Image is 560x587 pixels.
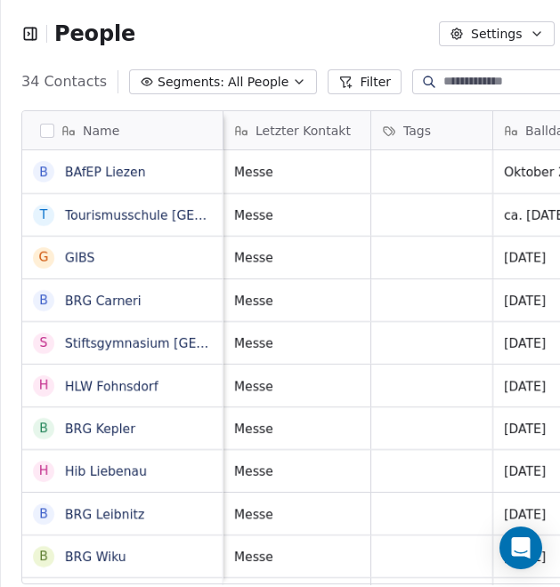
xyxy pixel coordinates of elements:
[158,73,224,92] span: Segments:
[328,69,402,94] button: Filter
[234,420,360,438] span: Messe
[65,336,304,350] a: Stiftsgymnasium [GEOGRAPHIC_DATA]
[65,251,94,265] a: GIBS
[22,150,223,585] div: grid
[39,248,49,267] div: G
[39,376,49,395] div: H
[65,550,126,564] a: BRG Wiku
[65,507,144,521] a: BRG Leibnitz
[234,163,360,181] span: Messe
[65,464,147,478] a: Hib Liebenau
[65,165,146,179] a: BAfEP Liezen
[234,548,360,566] span: Messe
[21,71,107,92] span: 34 Contacts
[39,504,48,523] div: B
[223,111,370,149] div: Letzter Kontakt
[83,122,119,140] span: Name
[39,291,48,310] div: B
[403,122,431,140] span: Tags
[54,20,135,47] span: People
[228,73,288,92] span: All People
[234,334,360,352] span: Messe
[65,208,303,222] a: Tourismusschule [GEOGRAPHIC_DATA]
[39,163,48,181] div: B
[39,547,48,566] div: B
[439,21,554,46] button: Settings
[65,422,135,436] a: BRG Kepler
[234,505,360,523] span: Messe
[39,462,49,480] div: H
[234,292,360,310] span: Messe
[234,206,360,224] span: Messe
[499,527,542,569] div: Open Intercom Messenger
[40,334,48,352] div: S
[65,379,158,393] a: HLW Fohnsdorf
[234,249,360,267] span: Messe
[39,419,48,438] div: B
[22,111,223,149] div: Name
[256,122,351,140] span: Letzter Kontakt
[65,293,142,308] a: BRG Carneri
[234,462,360,480] span: Messe
[234,377,360,395] span: Messe
[371,111,492,149] div: Tags
[40,205,48,224] div: T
